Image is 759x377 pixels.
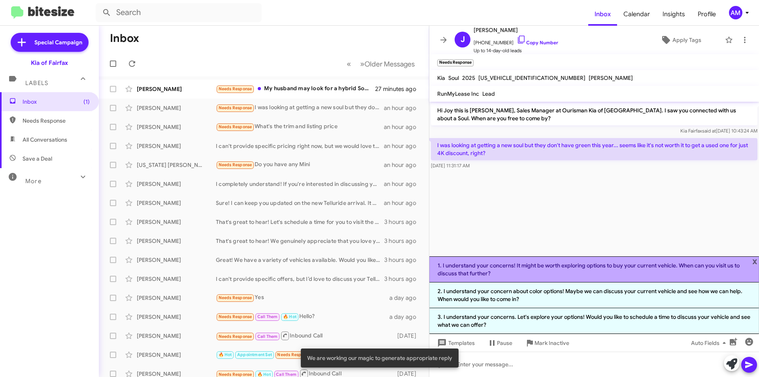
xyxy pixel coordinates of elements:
span: Needs Response [219,162,252,167]
input: Search [96,3,262,22]
div: [DATE] [393,332,423,340]
button: Mark Inactive [519,336,576,350]
div: a day ago [389,313,423,321]
div: [PERSON_NAME] [137,180,216,188]
div: [PERSON_NAME] [137,142,216,150]
span: Needs Response [219,372,252,377]
span: Apply Tags [672,33,701,47]
nav: Page navigation example [342,56,419,72]
small: Needs Response [437,59,474,66]
span: Needs Response [277,352,311,357]
span: Kia Fairfax [DATE] 10:43:24 AM [680,128,757,134]
div: AM [729,6,742,19]
span: More [25,178,42,185]
div: 3 hours ago [384,237,423,245]
span: [US_VEHICLE_IDENTIFICATION_NUMBER] [478,74,585,81]
div: 3 hours ago [384,275,423,283]
div: [PERSON_NAME] [137,332,216,340]
div: [PERSON_NAME] [137,275,216,283]
div: an hour ago [384,104,423,112]
div: an hour ago [384,161,423,169]
span: Call Them [257,334,278,339]
a: Calendar [617,3,656,26]
div: [PERSON_NAME] [137,85,216,93]
div: [PERSON_NAME] [137,294,216,302]
button: Templates [429,336,481,350]
div: an hour ago [384,180,423,188]
span: Needs Response [219,105,252,110]
div: That's great to hear! We genuinely appreciate that you love your K5. Would you be interested in s... [216,237,384,245]
span: [PERSON_NAME] [474,25,558,35]
span: Templates [436,336,475,350]
span: Kia [437,74,445,81]
div: [US_STATE] [PERSON_NAME] [137,161,216,169]
span: [PHONE_NUMBER] [474,35,558,47]
span: Inbox [588,3,617,26]
span: Up to 14-day-old leads [474,47,558,55]
h1: Inbox [110,32,139,45]
div: I was looking at getting a new soul but they don't have green this year... seems like it's not wo... [216,103,384,112]
p: I was looking at getting a new soul but they don't have green this year... seems like it's not wo... [431,138,757,160]
span: Auto Fields [691,336,729,350]
span: Needs Response [23,117,90,125]
li: 3. I understand your concerns. Let's explore your options! Would you like to schedule a time to d... [429,308,759,334]
button: Apply Tags [640,33,721,47]
span: Needs Response [219,86,252,91]
div: an hour ago [384,142,423,150]
span: 🔥 Hot [257,372,271,377]
span: Needs Response [219,314,252,319]
span: Labels [25,80,48,87]
div: What's the trim and listing price [216,122,384,131]
div: Do you have any Mini [216,160,384,169]
li: 1. I understand your concerns! It might be worth exploring options to buy your current vehicle. W... [429,256,759,282]
span: Insights [656,3,691,26]
a: Copy Number [517,40,558,45]
a: Special Campaign [11,33,89,52]
span: said at [702,128,716,134]
div: [PERSON_NAME] by chance do you have any 2025 ev9 Gts ? [216,350,393,359]
div: Sure! I can keep you updated on the new Telluride arrival. It would be great to discuss your vehi... [216,199,384,207]
div: That's great to hear! Let's schedule a time for you to visit the dealership so we can discuss the... [216,218,384,226]
span: Needs Response [219,295,252,300]
div: 3 hours ago [384,256,423,264]
button: Auto Fields [685,336,735,350]
span: All Conversations [23,136,67,144]
div: an hour ago [384,199,423,207]
div: Hello? [216,312,389,321]
div: 27 minutes ago [375,85,423,93]
span: Appointment Set [237,352,272,357]
div: My husband may look for a hybrid Sorrento or Hyundai or Honda. I'd like to get $12,000 for my 201... [216,84,375,93]
span: x [752,256,757,266]
span: We are working our magic to generate appropriate reply [307,354,452,362]
div: 3 hours ago [384,218,423,226]
span: [DATE] 11:31:17 AM [431,163,470,169]
div: [PERSON_NAME] [137,256,216,264]
button: Pause [481,336,519,350]
span: Special Campaign [34,38,82,46]
span: Needs Response [219,124,252,129]
span: 🔥 Hot [283,314,296,319]
div: [PERSON_NAME] [137,313,216,321]
div: I can't provide specific offers, but I’d love to discuss your Telluride in more detail. How about... [216,275,384,283]
div: Inbound Call [216,331,393,341]
button: Previous [342,56,356,72]
span: Soul [448,74,459,81]
div: [PERSON_NAME] [137,237,216,245]
button: Next [355,56,419,72]
div: [PERSON_NAME] [137,351,216,359]
div: an hour ago [384,123,423,131]
span: Call Them [257,314,278,319]
span: Older Messages [364,60,415,68]
div: Yes [216,293,389,302]
span: Mark Inactive [534,336,569,350]
span: Lead [482,90,495,97]
span: « [347,59,351,69]
span: Needs Response [219,334,252,339]
span: RunMyLease Inc [437,90,479,97]
div: [PERSON_NAME] [137,199,216,207]
span: Inbox [23,98,90,106]
div: Kia of Fairfax [31,59,68,67]
span: Profile [691,3,722,26]
div: [PERSON_NAME] [137,123,216,131]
